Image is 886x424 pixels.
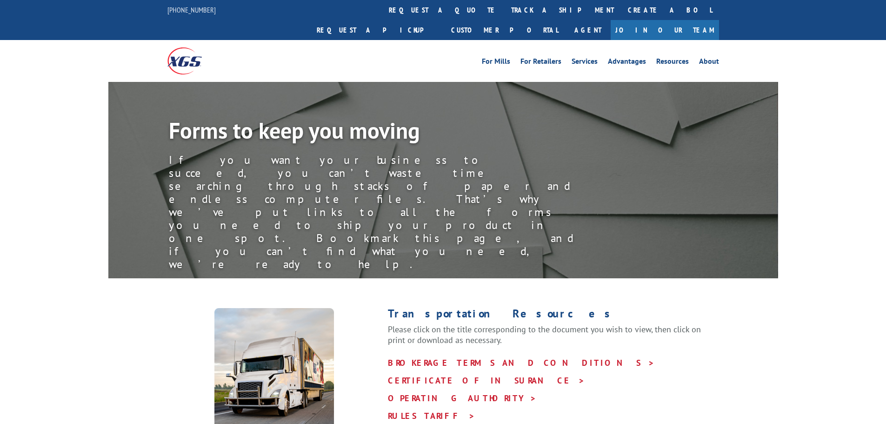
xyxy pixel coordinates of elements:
a: Agent [565,20,611,40]
a: Customer Portal [444,20,565,40]
p: Please click on the title corresponding to the document you wish to view, then click on print or ... [388,324,719,355]
a: About [699,58,719,68]
a: BROKERAGE TERMS AND CONDITIONS > [388,357,655,368]
a: CERTIFICATE OF INSURANCE > [388,375,585,386]
h1: Forms to keep you moving [169,119,587,146]
a: Services [572,58,598,68]
a: Request a pickup [310,20,444,40]
a: For Retailers [520,58,561,68]
a: [PHONE_NUMBER] [167,5,216,14]
a: RULES TARIFF > [388,411,475,421]
a: Advantages [608,58,646,68]
a: OPERATING AUTHORITY > [388,393,537,404]
a: Resources [656,58,689,68]
div: If you want your business to succeed, you can’t waste time searching through stacks of paper and ... [169,154,587,271]
h1: Transportation Resources [388,308,719,324]
a: Join Our Team [611,20,719,40]
a: For Mills [482,58,510,68]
